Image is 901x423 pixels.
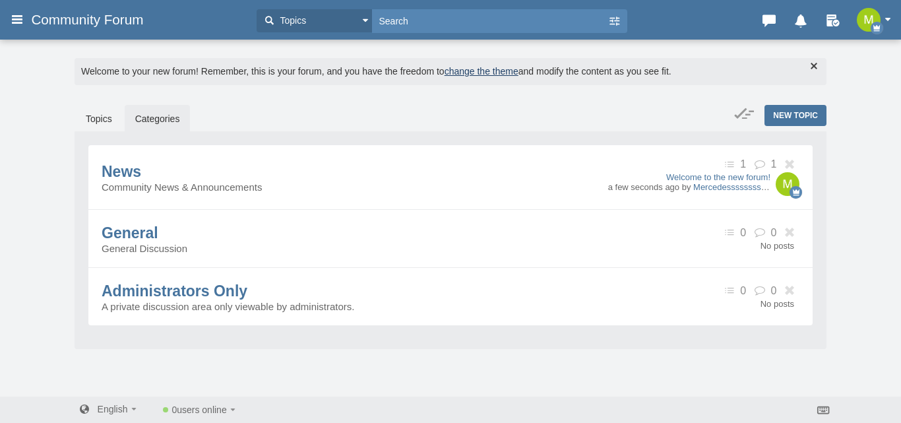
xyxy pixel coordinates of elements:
span: New Topic [773,111,818,120]
span: 0 [771,227,777,239]
a: General [102,224,158,242]
input: Search [372,9,607,32]
span: 1 [771,158,777,170]
span: Topics [276,14,306,28]
a: Topics [75,105,123,133]
a: News [102,163,141,180]
a: New Topic [764,105,826,126]
span: 1 [740,158,746,170]
a: Welcome to the new forum! [608,172,770,182]
a: Categories [125,105,191,133]
button: Topics [257,9,372,32]
a: Administrators Only [102,282,247,300]
img: s7E9OAAAABklEQVQDAMIa7XTHL1PBAAAAAElFTkSuQmCC [857,8,881,32]
div: Welcome to your new forum! Remember, this is your forum, and you have the freedom to and modify t... [75,58,826,85]
img: s7E9OAAAABklEQVQDAMIa7XTHL1PBAAAAAElFTkSuQmCC [776,172,799,196]
a: Community Forum [31,8,250,32]
a: 0 [163,405,235,415]
span: 0 [740,227,746,239]
span: 0 [771,285,777,297]
a: Mercedessssssssssss [693,182,778,192]
time: a few seconds ago [608,182,679,192]
span: Community Forum [31,12,153,28]
span: English [98,404,128,414]
span: 0 [740,285,746,297]
span: users online [177,405,227,415]
a: change the theme [445,66,518,77]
